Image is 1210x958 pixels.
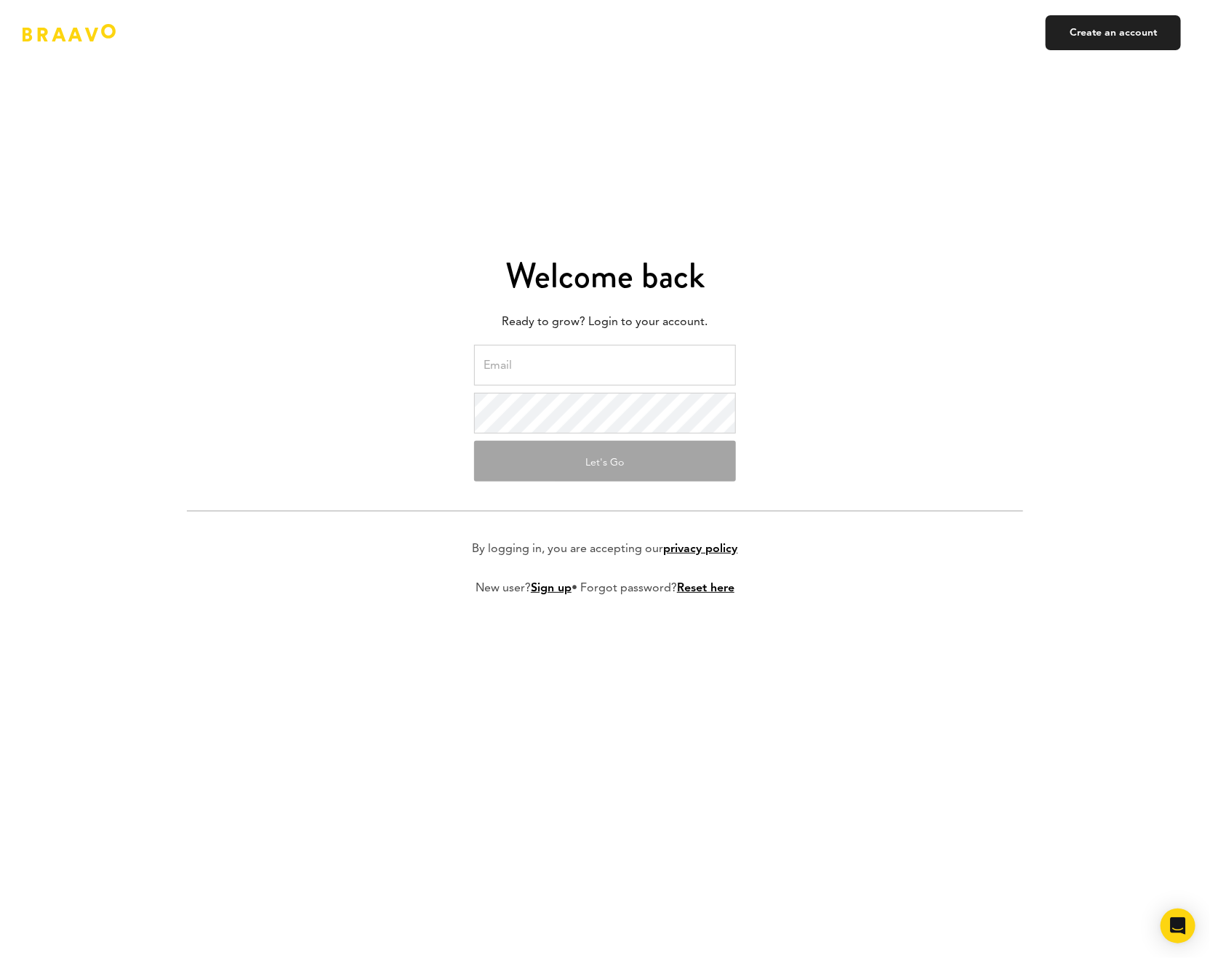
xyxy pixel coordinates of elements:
p: By logging in, you are accepting our [473,540,738,558]
button: Let's Go [474,441,736,482]
div: Open Intercom Messenger [1161,909,1195,943]
input: Email [474,345,736,386]
a: Reset here [677,583,734,594]
span: Welcome back [505,251,705,300]
p: Ready to grow? Login to your account. [187,311,1023,333]
a: Sign up [531,583,572,594]
p: New user? • Forgot password? [476,580,734,597]
a: privacy policy [664,543,738,555]
span: Support [31,10,83,23]
a: Create an account [1046,15,1181,50]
